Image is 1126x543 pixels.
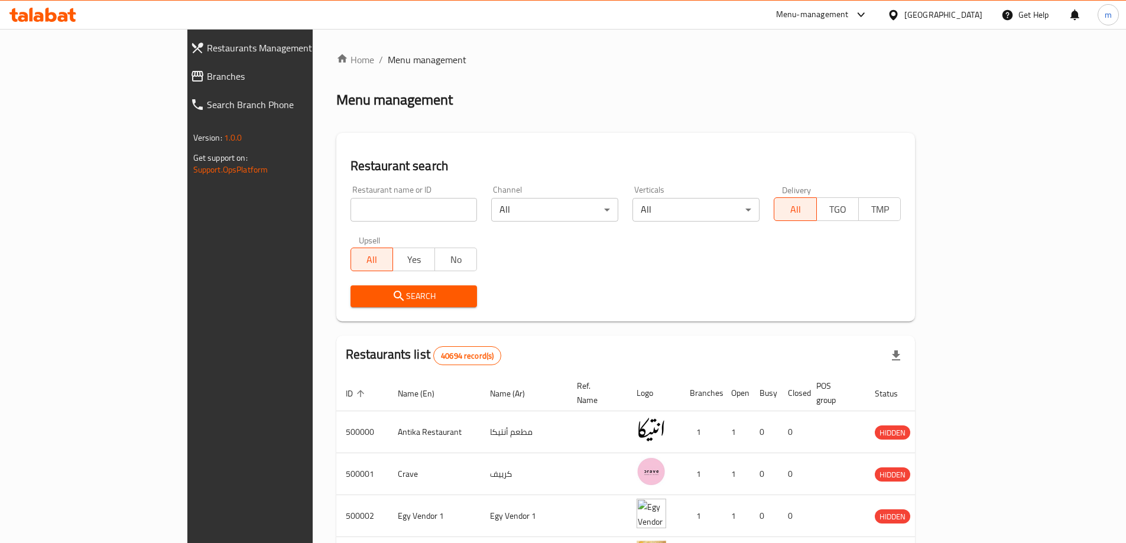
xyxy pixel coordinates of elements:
button: All [774,197,816,221]
td: 1 [680,453,722,495]
img: Antika Restaurant [637,415,666,444]
a: Restaurants Management [181,34,375,62]
span: Search [360,289,468,304]
span: Ref. Name [577,379,613,407]
span: Name (En) [398,386,450,401]
span: Yes [398,251,430,268]
span: ID [346,386,368,401]
span: POS group [816,379,851,407]
th: Logo [627,375,680,411]
div: Menu-management [776,8,849,22]
div: [GEOGRAPHIC_DATA] [904,8,982,21]
td: 0 [778,411,807,453]
span: All [779,201,812,218]
td: 0 [778,495,807,537]
th: Busy [750,375,778,411]
img: Crave [637,457,666,486]
th: Closed [778,375,807,411]
button: All [351,248,393,271]
a: Support.OpsPlatform [193,162,268,177]
td: 1 [722,495,750,537]
span: HIDDEN [875,468,910,482]
label: Delivery [782,186,812,194]
td: Egy Vendor 1 [388,495,481,537]
td: Crave [388,453,481,495]
td: 1 [722,453,750,495]
th: Open [722,375,750,411]
span: 1.0.0 [224,130,242,145]
td: مطعم أنتيكا [481,411,567,453]
button: Search [351,285,478,307]
td: 0 [750,453,778,495]
span: HIDDEN [875,426,910,440]
td: 1 [722,411,750,453]
a: Branches [181,62,375,90]
div: Export file [882,342,910,370]
span: Get support on: [193,150,248,165]
td: Egy Vendor 1 [481,495,567,537]
button: No [434,248,477,271]
td: 1 [680,411,722,453]
h2: Menu management [336,90,453,109]
div: Total records count [433,346,501,365]
span: Version: [193,130,222,145]
th: Branches [680,375,722,411]
td: كرييف [481,453,567,495]
div: All [491,198,618,222]
a: Search Branch Phone [181,90,375,119]
span: TGO [822,201,854,218]
td: Antika Restaurant [388,411,481,453]
span: Name (Ar) [490,386,540,401]
td: 1 [680,495,722,537]
span: Search Branch Phone [207,97,366,112]
button: TGO [816,197,859,221]
input: Search for restaurant name or ID.. [351,198,478,222]
span: TMP [864,201,896,218]
nav: breadcrumb [336,53,916,67]
span: All [356,251,388,268]
li: / [379,53,383,67]
img: Egy Vendor 1 [637,499,666,528]
div: All [632,198,760,222]
td: 0 [750,411,778,453]
label: Upsell [359,236,381,244]
span: Menu management [388,53,466,67]
span: Branches [207,69,366,83]
span: m [1105,8,1112,21]
button: TMP [858,197,901,221]
h2: Restaurants list [346,346,502,365]
span: Restaurants Management [207,41,366,55]
span: 40694 record(s) [434,350,501,362]
td: 0 [778,453,807,495]
h2: Restaurant search [351,157,901,175]
span: No [440,251,472,268]
span: Status [875,386,913,401]
span: HIDDEN [875,510,910,524]
td: 0 [750,495,778,537]
button: Yes [392,248,435,271]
